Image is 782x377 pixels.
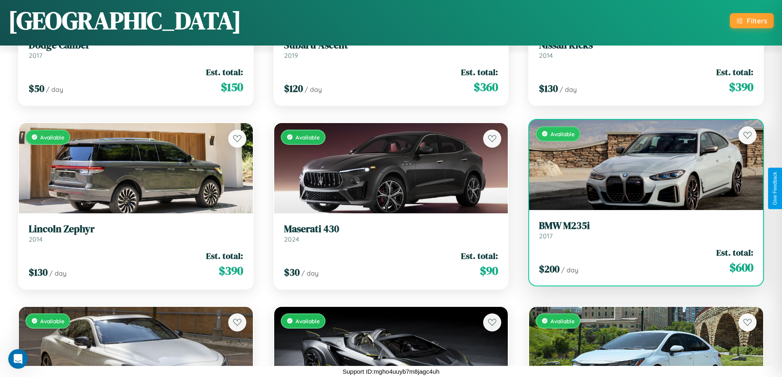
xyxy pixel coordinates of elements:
span: $ 120 [284,82,303,95]
span: $ 200 [539,262,560,276]
a: Subaru Ascent2019 [284,39,498,59]
span: Est. total: [461,250,498,262]
a: Nissan Kicks2014 [539,39,753,59]
a: BMW M235i2017 [539,220,753,240]
span: $ 390 [729,79,753,95]
span: $ 390 [219,263,243,279]
span: $ 150 [221,79,243,95]
span: Est. total: [716,66,753,78]
span: / day [305,85,322,94]
span: Available [40,134,64,141]
h1: [GEOGRAPHIC_DATA] [8,4,241,37]
span: $ 130 [29,265,48,279]
h3: Dodge Caliber [29,39,243,51]
a: Dodge Caliber2017 [29,39,243,59]
span: Available [550,130,575,137]
span: $ 360 [474,79,498,95]
button: Filters [730,13,774,28]
span: 2017 [539,232,553,240]
span: 2017 [29,51,42,59]
span: $ 90 [480,263,498,279]
span: Est. total: [206,250,243,262]
span: 2014 [29,235,43,243]
div: Filters [747,16,767,25]
a: Maserati 4302024 [284,223,498,243]
h3: Subaru Ascent [284,39,498,51]
h3: Nissan Kicks [539,39,753,51]
span: $ 50 [29,82,44,95]
span: / day [301,269,319,277]
span: Available [550,318,575,324]
span: 2019 [284,51,298,59]
h3: Lincoln Zephyr [29,223,243,235]
span: $ 130 [539,82,558,95]
iframe: Intercom live chat [8,349,28,369]
span: Est. total: [461,66,498,78]
span: $ 600 [729,259,753,276]
h3: BMW M235i [539,220,753,232]
h3: Maserati 430 [284,223,498,235]
span: Available [296,318,320,324]
span: / day [561,266,578,274]
span: / day [46,85,63,94]
span: 2024 [284,235,299,243]
div: Give Feedback [772,172,778,205]
a: Lincoln Zephyr2014 [29,223,243,243]
span: Available [40,318,64,324]
span: / day [49,269,67,277]
span: 2014 [539,51,553,59]
span: $ 30 [284,265,300,279]
p: Support ID: mgho4uuyb7m8jagc4uh [343,366,440,377]
span: Est. total: [716,247,753,258]
span: Est. total: [206,66,243,78]
span: Available [296,134,320,141]
span: / day [560,85,577,94]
